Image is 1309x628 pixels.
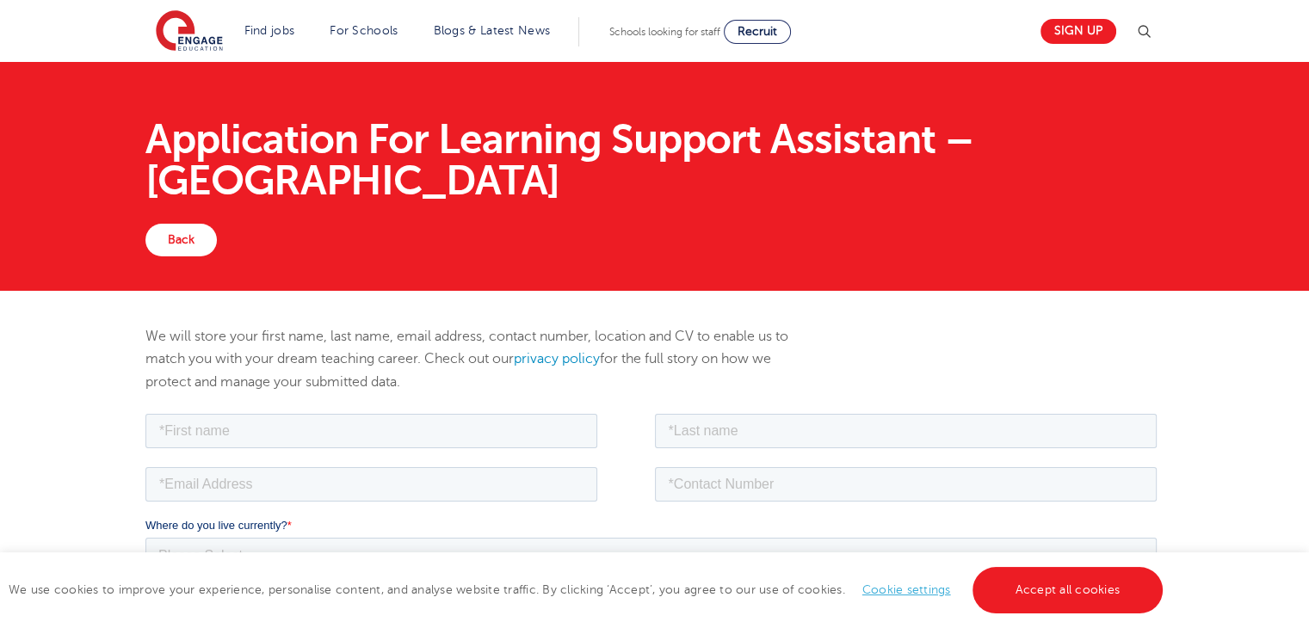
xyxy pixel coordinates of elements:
span: We use cookies to improve your experience, personalise content, and analyse website traffic. By c... [9,583,1167,596]
a: Sign up [1040,19,1116,44]
a: Cookie settings [862,583,951,596]
a: Back [145,224,217,256]
span: Subscribe to updates from Engage [20,451,192,464]
a: Find jobs [244,24,295,37]
a: Recruit [724,20,791,44]
p: We will store your first name, last name, email address, contact number, location and CV to enabl... [145,325,816,393]
span: Schools looking for staff [609,26,720,38]
input: *Contact Number [509,57,1012,91]
input: *Last name [509,3,1012,38]
span: Recruit [738,25,777,38]
h1: Application For Learning Support Assistant – [GEOGRAPHIC_DATA] [145,119,1164,201]
img: Engage Education [156,10,223,53]
a: privacy policy [514,351,600,366]
input: Subscribe to updates from Engage [4,450,15,461]
a: Accept all cookies [972,567,1164,613]
a: Blogs & Latest News [434,24,551,37]
a: For Schools [330,24,398,37]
